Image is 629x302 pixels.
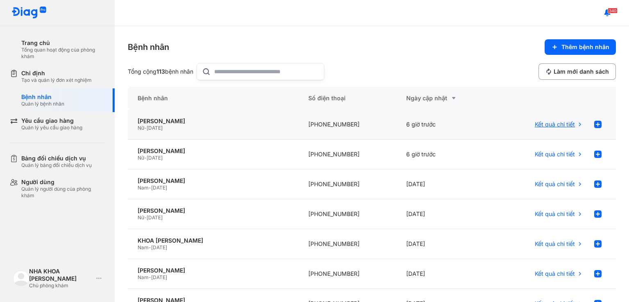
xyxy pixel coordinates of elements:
[535,210,575,218] span: Kết quả chi tiết
[21,178,105,186] div: Người dùng
[535,240,575,248] span: Kết quả chi tiết
[396,169,494,199] div: [DATE]
[535,121,575,128] span: Kết quả chi tiết
[138,274,149,280] span: Nam
[561,43,609,51] span: Thêm bệnh nhân
[299,87,396,110] div: Số điện thoại
[299,199,396,229] div: [PHONE_NUMBER]
[138,177,289,185] div: [PERSON_NAME]
[21,101,64,107] div: Quản lý bệnh nhân
[299,229,396,259] div: [PHONE_NUMBER]
[149,274,151,280] span: -
[149,244,151,250] span: -
[21,93,64,101] div: Bệnh nhân
[21,162,92,169] div: Quản lý bảng đối chiếu dịch vụ
[147,155,163,161] span: [DATE]
[21,77,92,83] div: Tạo và quản lý đơn xét nghiệm
[21,124,82,131] div: Quản lý yêu cầu giao hàng
[21,186,105,199] div: Quản lý người dùng của phòng khám
[29,268,93,282] div: NHA KHOA [PERSON_NAME]
[535,151,575,158] span: Kết quả chi tiết
[554,68,609,75] span: Làm mới danh sách
[144,214,147,221] span: -
[29,282,93,289] div: Chủ phòng khám
[396,259,494,289] div: [DATE]
[147,214,163,221] span: [DATE]
[299,110,396,140] div: [PHONE_NUMBER]
[21,155,92,162] div: Bảng đối chiếu dịch vụ
[396,229,494,259] div: [DATE]
[21,47,105,60] div: Tổng quan hoạt động của phòng khám
[535,270,575,277] span: Kết quả chi tiết
[11,7,47,19] img: logo
[138,244,149,250] span: Nam
[21,117,82,124] div: Yêu cầu giao hàng
[138,147,289,155] div: [PERSON_NAME]
[396,140,494,169] div: 6 giờ trước
[396,110,494,140] div: 6 giờ trước
[13,270,29,286] img: logo
[545,39,616,55] button: Thêm bệnh nhân
[151,274,167,280] span: [DATE]
[138,155,144,161] span: Nữ
[299,259,396,289] div: [PHONE_NUMBER]
[299,140,396,169] div: [PHONE_NUMBER]
[144,125,147,131] span: -
[396,199,494,229] div: [DATE]
[138,125,144,131] span: Nữ
[138,267,289,274] div: [PERSON_NAME]
[21,70,92,77] div: Chỉ định
[147,125,163,131] span: [DATE]
[538,63,616,80] button: Làm mới danh sách
[151,244,167,250] span: [DATE]
[144,155,147,161] span: -
[156,68,165,75] span: 113
[138,237,289,244] div: KHOA [PERSON_NAME]
[138,185,149,191] span: Nam
[149,185,151,191] span: -
[535,180,575,188] span: Kết quả chi tiết
[608,8,618,14] span: 340
[128,68,193,75] div: Tổng cộng bệnh nhân
[138,207,289,214] div: [PERSON_NAME]
[128,41,169,53] div: Bệnh nhân
[406,93,484,103] div: Ngày cập nhật
[138,214,144,221] span: Nữ
[151,185,167,191] span: [DATE]
[138,117,289,125] div: [PERSON_NAME]
[128,87,299,110] div: Bệnh nhân
[299,169,396,199] div: [PHONE_NUMBER]
[21,39,105,47] div: Trang chủ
